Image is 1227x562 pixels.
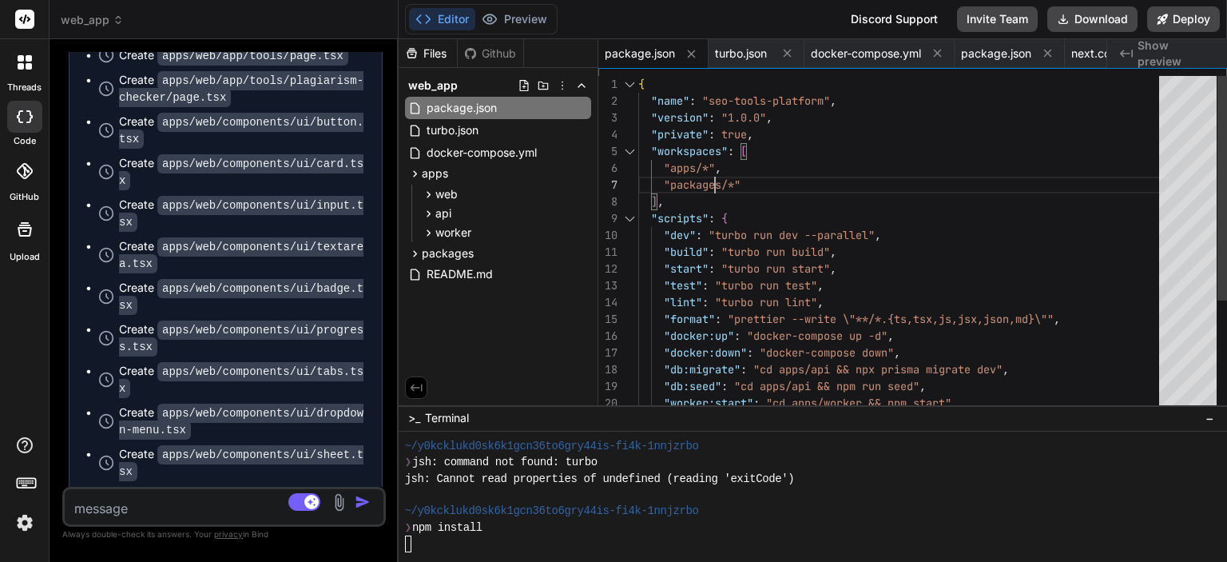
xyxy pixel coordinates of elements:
span: turbo.json [425,121,480,140]
span: package.json [605,46,675,62]
span: : [709,211,715,225]
span: api [435,205,451,221]
span: , [817,295,824,309]
span: "start" [664,261,709,276]
div: Create [119,238,366,272]
span: : [702,278,709,293]
span: , [830,245,836,259]
div: Create [119,197,366,230]
span: privacy [214,529,243,539]
span: "lint" [664,295,702,309]
label: GitHub [10,190,39,204]
div: 3 [598,110,617,126]
span: { [638,77,645,91]
span: : [696,228,702,242]
span: , [875,228,881,242]
div: 5 [598,143,617,160]
code: apps/web/components/ui/textarea.tsx [119,237,363,273]
span: : [689,94,696,108]
span: "turbo run dev --parallel" [709,228,875,242]
span: , [830,261,836,276]
span: docker-compose.yml [811,46,921,62]
span: "turbo run build" [721,245,830,259]
label: Upload [10,250,40,264]
span: "turbo run start" [721,261,830,276]
div: 10 [598,227,617,244]
code: apps/web/components/ui/dropdown-menu.tsx [119,404,363,440]
span: "docker-compose up -d" [747,329,887,343]
div: Create [119,114,366,147]
span: "dev" [664,228,696,242]
div: Click to collapse the range. [619,76,640,93]
div: 8 [598,193,617,210]
span: : [741,362,747,377]
div: 18 [598,361,617,378]
div: Create [119,321,366,355]
code: apps/web/components/ui/sheet.tsx [119,445,363,481]
span: , [715,161,721,175]
button: Editor [409,8,475,30]
span: ] [651,194,657,209]
div: Create [119,446,366,480]
code: apps/web/components/ui/badge.tsx [119,279,363,315]
code: apps/web/components/ui/tabs.tsx [119,362,363,398]
span: , [747,127,753,141]
span: "prettier --write \"**/*.{ts,tsx,js,jsx,json,md}\" [728,312,1047,326]
span: ~/y0kcklukd0sk6k1gcn36to6gry44is-fi4k-1nnjzrbo [405,438,699,454]
span: : [702,295,709,309]
span: "turbo run lint" [715,295,817,309]
span: , [919,379,926,393]
div: 20 [598,395,617,412]
div: Create [119,280,366,313]
code: apps/web/app/tools/plagiarism-checker/page.tsx [119,71,363,107]
span: "apps/*" [664,161,715,175]
span: "turbo run test" [715,278,817,293]
span: package.json [425,98,498,118]
span: "private" [651,127,709,141]
span: : [715,312,721,326]
div: Github [458,46,523,62]
span: : [734,329,741,343]
span: >_ [408,410,420,426]
button: − [1202,405,1217,431]
div: 14 [598,294,617,311]
span: : [709,261,715,276]
span: web_app [61,12,124,28]
span: "docker:down" [664,345,747,360]
div: 16 [598,328,617,345]
img: settings [11,509,38,536]
img: icon [355,494,371,510]
span: packages [422,245,474,261]
span: , [1003,362,1009,377]
label: code [14,134,36,148]
div: 15 [598,311,617,328]
code: apps/web/components/ui/card.tsx [119,154,363,190]
span: npm install [412,520,482,536]
span: true [721,127,747,141]
span: Terminal [425,410,469,426]
span: apps [422,165,448,181]
code: apps/web/app/tools/page.tsx [157,46,348,66]
div: 2 [598,93,617,110]
span: : [709,127,715,141]
div: Create [119,155,366,189]
div: Create [119,363,366,397]
button: Deploy [1147,6,1220,32]
span: README.md [425,265,494,284]
span: ~/y0kcklukd0sk6k1gcn36to6gry44is-fi4k-1nnjzrbo [405,503,699,519]
span: "docker:up" [664,329,734,343]
span: "test" [664,278,702,293]
span: jsh: command not found: turbo [412,454,598,470]
button: Download [1047,6,1138,32]
span: "seo-tools-platform" [702,94,830,108]
span: , [817,278,824,293]
span: " [1047,312,1054,326]
div: 13 [598,277,617,294]
span: , [894,345,900,360]
span: : [753,396,760,410]
span: web [435,186,458,202]
span: : [747,345,753,360]
span: , [1054,312,1060,326]
span: "scripts" [651,211,709,225]
span: { [721,211,728,225]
